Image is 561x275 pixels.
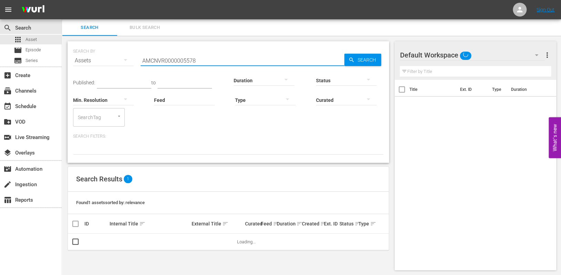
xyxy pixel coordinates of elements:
span: 1 [124,175,132,183]
th: Title [409,80,456,99]
span: Overlays [3,149,12,157]
span: Channels [3,87,12,95]
span: Live Streaming [3,133,12,141]
span: to [151,80,156,85]
th: Ext. ID [456,80,488,99]
span: Search [3,24,12,32]
span: Schedule [3,102,12,110]
span: sort [139,221,145,227]
span: Search [66,24,113,32]
div: Feed [261,220,275,228]
button: Open Feedback Widget [549,117,561,158]
span: Asset [14,35,22,44]
button: Open [116,113,122,119]
span: Series [14,56,22,65]
span: Automation [3,165,12,173]
div: Created [302,220,322,228]
a: Sign Out [537,7,554,12]
span: Ingestion [3,180,12,189]
span: menu [4,6,12,14]
th: Type [488,80,507,99]
span: Search Results [76,175,122,183]
div: Internal Title [110,220,190,228]
span: Series [25,57,38,64]
span: sort [273,221,279,227]
span: VOD [3,118,12,126]
div: Curated [245,221,259,226]
div: Ext. ID [324,221,337,226]
span: Episode [14,46,22,54]
button: more_vert [543,47,551,63]
div: Duration [276,220,299,228]
th: Duration [507,80,548,99]
p: Search Filters: [73,134,384,139]
div: Type [358,220,369,228]
span: Episode [25,46,41,53]
span: sort [355,221,361,227]
div: ID [84,221,108,226]
span: Published: [73,80,95,85]
span: Found 1 assets sorted by: relevance [76,200,145,205]
img: ans4CAIJ8jUAAAAAAAAAAAAAAAAAAAAAAAAgQb4GAAAAAAAAAAAAAAAAAAAAAAAAJMjXAAAAAAAAAAAAAAAAAAAAAAAAgAT5G... [17,2,50,18]
div: Status [339,220,356,228]
span: Asset [25,36,37,43]
span: more_vert [543,51,551,59]
span: Loading... [237,239,256,244]
div: Assets [73,51,134,70]
span: Reports [3,196,12,204]
button: Search [344,54,381,66]
div: External Title [192,220,243,228]
span: sort [222,221,228,227]
span: Search [355,54,381,66]
span: sort [320,221,326,227]
span: sort [296,221,303,227]
span: Bulk Search [121,24,168,32]
span: Create [3,71,12,80]
div: Default Workspace [400,45,545,65]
